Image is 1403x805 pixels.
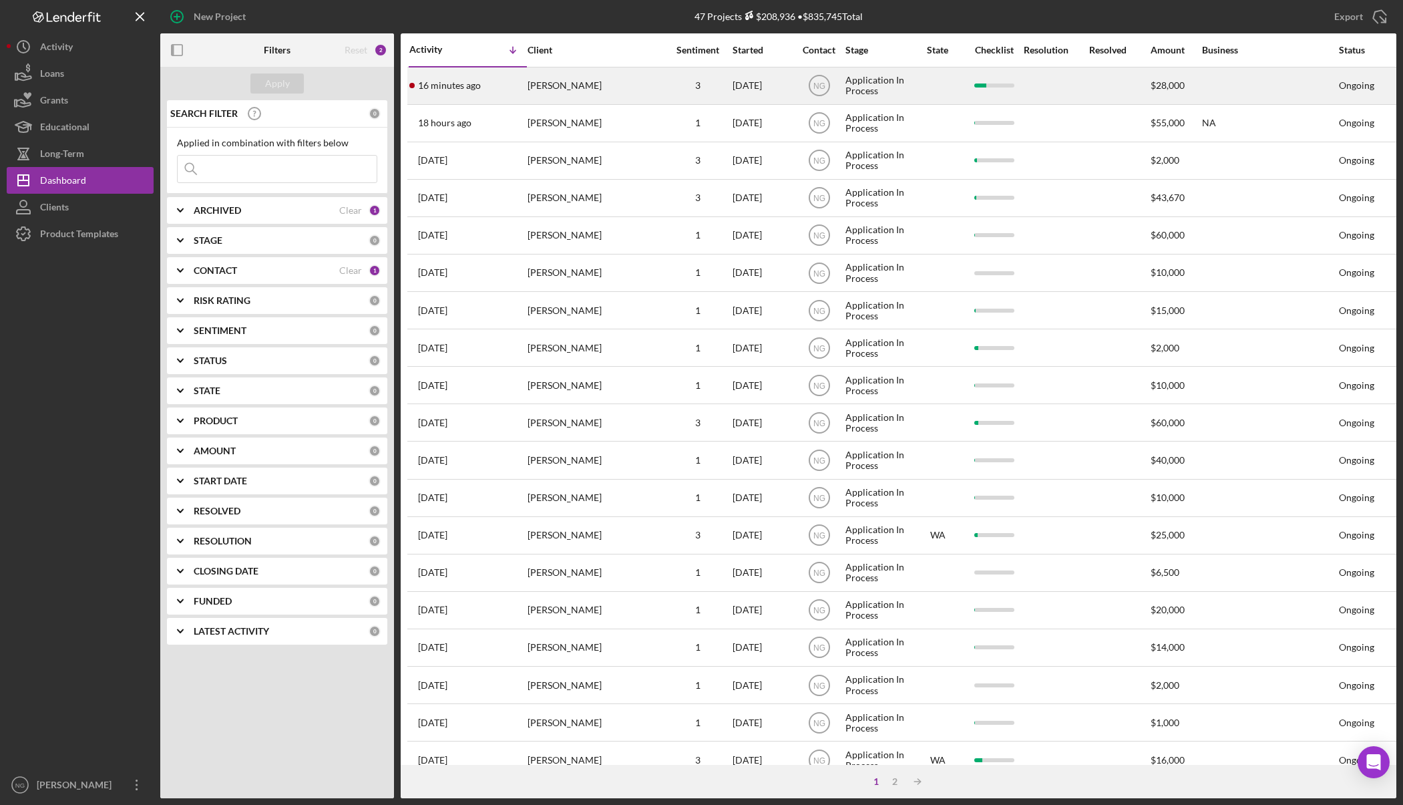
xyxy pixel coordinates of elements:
span: $2,000 [1151,679,1179,691]
div: Ongoing [1339,418,1374,428]
div: [PERSON_NAME] [528,143,661,178]
b: STATUS [194,355,227,366]
div: Open Intercom Messenger [1358,746,1390,778]
div: Application In Process [845,630,910,665]
div: Ongoing [1339,305,1374,316]
div: 0 [369,108,381,120]
span: $60,000 [1151,229,1185,240]
text: NG [813,643,825,653]
div: Resolved [1089,45,1149,55]
div: 1 [664,343,731,353]
b: LATEST ACTIVITY [194,626,269,637]
div: [DATE] [733,218,793,253]
div: Export [1334,3,1363,30]
span: $55,000 [1151,117,1185,128]
div: [PERSON_NAME] [528,293,661,328]
span: $60,000 [1151,417,1185,428]
div: Application In Process [845,518,910,553]
div: [DATE] [733,593,793,628]
a: Dashboard [7,167,154,194]
time: 2025-10-03 03:50 [418,305,447,316]
div: [DATE] [733,667,793,703]
b: FUNDED [194,596,232,607]
text: NG [813,269,825,278]
span: $10,000 [1151,379,1185,391]
button: Long-Term [7,140,154,167]
div: Application In Process [845,180,910,216]
text: NG [813,194,825,203]
div: [PERSON_NAME] [528,555,661,591]
text: NG [813,343,825,353]
div: Loans [40,60,64,90]
div: Educational [40,114,89,144]
div: 0 [369,445,381,457]
div: 1 [664,567,731,578]
div: [PERSON_NAME] [528,367,661,403]
div: 3 [664,80,731,91]
time: 2025-10-02 06:10 [418,418,447,428]
button: Activity [7,33,154,60]
div: Dashboard [40,167,86,197]
text: NG [813,718,825,728]
a: Loans [7,60,154,87]
div: 0 [369,595,381,607]
div: Application In Process [845,218,910,253]
text: NG [813,119,825,128]
b: ARCHIVED [194,205,241,216]
div: Grants [40,87,68,117]
span: $2,000 [1151,342,1179,353]
text: NG [813,306,825,315]
div: [DATE] [733,742,793,778]
text: NG [813,456,825,466]
div: [DATE] [733,518,793,553]
span: $14,000 [1151,641,1185,653]
time: 2025-10-02 19:24 [418,380,447,391]
button: Educational [7,114,154,140]
b: RISK RATING [194,295,250,306]
time: 2025-10-01 01:37 [418,492,447,503]
time: 2025-10-06 12:50 [418,230,447,240]
time: 2025-09-26 01:39 [418,755,447,766]
div: Ongoing [1339,455,1374,466]
text: NG [813,82,825,91]
div: 1 [664,492,731,503]
div: Amount [1151,45,1201,55]
div: Ongoing [1339,717,1374,728]
div: Ongoing [1339,380,1374,391]
time: 2025-10-09 15:32 [418,80,481,91]
div: Application In Process [845,667,910,703]
b: RESOLUTION [194,536,252,546]
text: NG [813,569,825,578]
b: PRODUCT [194,416,238,426]
div: Ongoing [1339,530,1374,540]
div: Application In Process [845,68,910,104]
div: 1 [664,605,731,615]
b: SENTIMENT [194,325,246,336]
div: [PERSON_NAME] [528,742,661,778]
time: 2025-10-08 21:43 [418,118,471,128]
div: Ongoing [1339,642,1374,653]
text: NG [813,494,825,503]
button: Grants [7,87,154,114]
button: Export [1321,3,1396,30]
text: NG [813,681,825,690]
text: NG [813,381,825,390]
time: 2025-09-29 10:09 [418,642,447,653]
div: [PERSON_NAME] [528,593,661,628]
div: Checklist [966,45,1022,55]
div: WA [911,755,964,766]
button: Product Templates [7,220,154,247]
div: Started [733,45,793,55]
div: Ongoing [1339,343,1374,353]
div: [DATE] [733,293,793,328]
span: $43,670 [1151,192,1185,203]
div: Activity [409,44,468,55]
div: Application In Process [845,555,910,591]
div: Reset [345,45,367,55]
div: 0 [369,415,381,427]
div: Ongoing [1339,567,1374,578]
div: Sentiment [664,45,731,55]
div: Clear [339,265,362,276]
div: 1 [664,717,731,728]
